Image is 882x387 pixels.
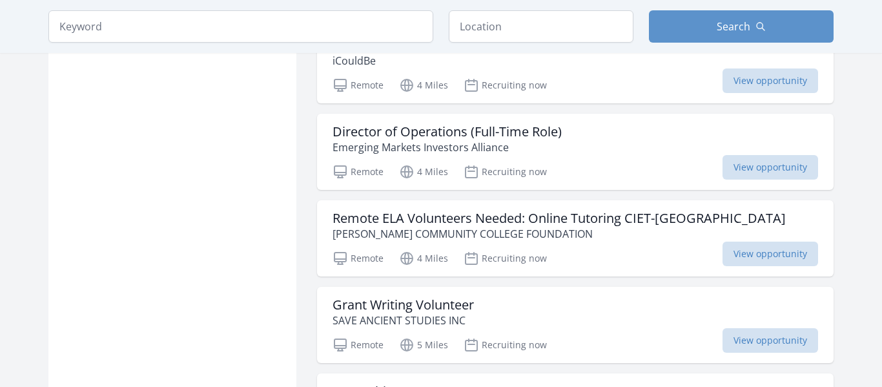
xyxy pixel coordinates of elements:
p: Remote [333,164,384,180]
a: Director of Operations (Full-Time Role) Emerging Markets Investors Alliance Remote 4 Miles Recrui... [317,114,834,190]
a: Remote ELA Volunteers Needed: Online Tutoring CIET-[GEOGRAPHIC_DATA] [PERSON_NAME] COMMUNITY COLL... [317,200,834,277]
p: 4 Miles [399,251,448,266]
p: [PERSON_NAME] COMMUNITY COLLEGE FOUNDATION [333,226,786,242]
p: 4 Miles [399,78,448,93]
p: SAVE ANCIENT STUDIES INC [333,313,474,328]
p: Remote [333,251,384,266]
input: Location [449,10,633,43]
a: Virtual Mentors iCouldBe Remote 4 Miles Recruiting now View opportunity [317,27,834,103]
p: Remote [333,337,384,353]
p: Remote [333,78,384,93]
span: View opportunity [723,68,818,93]
h3: Virtual Mentors [333,37,425,53]
p: Recruiting now [464,337,547,353]
span: View opportunity [723,242,818,266]
h3: Director of Operations (Full-Time Role) [333,124,562,140]
a: Grant Writing Volunteer SAVE ANCIENT STUDIES INC Remote 5 Miles Recruiting now View opportunity [317,287,834,363]
input: Keyword [48,10,433,43]
span: View opportunity [723,328,818,353]
p: Recruiting now [464,78,547,93]
p: Recruiting now [464,251,547,266]
p: Recruiting now [464,164,547,180]
button: Search [649,10,834,43]
h3: Grant Writing Volunteer [333,297,474,313]
p: iCouldBe [333,53,425,68]
h3: Remote ELA Volunteers Needed: Online Tutoring CIET-[GEOGRAPHIC_DATA] [333,211,786,226]
p: 5 Miles [399,337,448,353]
span: Search [717,19,750,34]
p: 4 Miles [399,164,448,180]
p: Emerging Markets Investors Alliance [333,140,562,155]
span: View opportunity [723,155,818,180]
